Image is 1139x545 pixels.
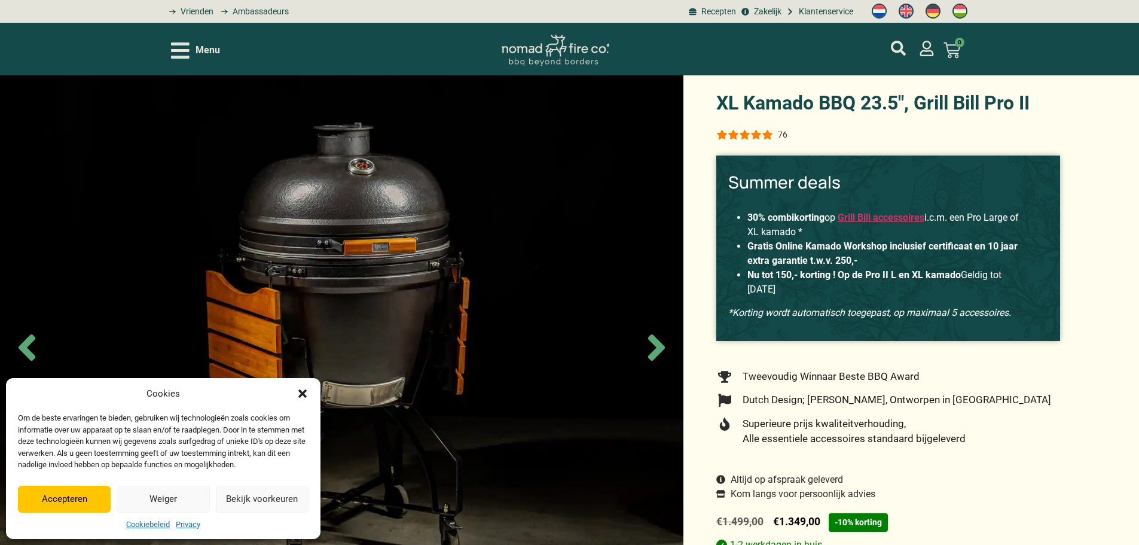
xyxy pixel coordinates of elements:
[778,129,787,141] div: 76
[126,519,170,531] a: Cookiebeleid
[728,473,843,487] span: Altijd op afspraak geleverd
[891,41,906,56] a: mijn account
[952,4,967,19] img: Hongaars
[171,40,220,61] div: Open/Close Menu
[740,369,920,385] span: Tweevoudig Winnaar Beste BBQ Award
[747,212,825,223] strong: 30% combikorting
[955,38,964,47] span: 0
[728,172,1048,193] h3: Summer deals
[716,487,875,501] a: Kom langs voor persoonlijk advies
[176,519,200,531] a: Privacy
[297,388,309,400] div: Dialog sluiten
[698,5,736,18] span: Recepten
[18,486,111,513] button: Accepteren
[784,5,853,18] a: grill bill klantenservice
[687,5,736,18] a: BBQ recepten
[747,268,1029,297] li: Geldig tot [DATE]
[216,486,309,513] button: Bekijk voorkeuren
[716,473,843,487] a: Altijd op afspraak geleverd
[838,212,924,223] a: Grill Bill accessoires
[740,416,966,447] span: Superieure prijs kwaliteitverhouding, Alle essentiele accessoires standaard bijgeleverd
[216,5,288,18] a: grill bill ambassadors
[796,5,853,18] span: Klantenservice
[146,387,180,401] div: Cookies
[716,93,1060,112] h1: XL Kamado BBQ 23.5″, Grill Bill Pro II
[747,211,1029,239] li: op i.c.m. een Pro Large of XL kamado *
[18,412,307,471] div: Om de beste ervaringen te bieden, gebruiken wij technologieën zoals cookies om informatie over uw...
[919,41,935,56] a: mijn account
[728,487,875,501] span: Kom langs voor persoonlijk advies
[893,1,920,22] a: Switch to Engels
[747,240,1018,266] strong: Gratis Online Kamado Workshop inclusief certificaat en 10 jaar extra garantie t.w.v. 250,-
[230,5,289,18] span: Ambassadeurs
[929,35,975,66] a: 0
[773,516,779,528] span: €
[740,392,1051,408] span: Dutch Design; [PERSON_NAME], Ontworpen in [GEOGRAPHIC_DATA]
[872,4,887,19] img: Nederlands
[716,516,722,528] span: €
[6,327,48,369] span: Previous slide
[196,43,220,57] span: Menu
[899,4,914,19] img: Engels
[751,5,781,18] span: Zakelijk
[636,327,677,369] span: Next slide
[502,35,609,66] img: Nomad Logo
[926,4,940,19] img: Duits
[117,486,209,513] button: Weiger
[946,1,973,22] a: Switch to Hongaars
[920,1,946,22] a: Switch to Duits
[739,5,781,18] a: grill bill zakeljk
[178,5,213,18] span: Vrienden
[165,5,213,18] a: grill bill vrienden
[728,307,1011,318] em: *Korting wordt automatisch toegepast, op maximaal 5 accessoires.
[829,513,888,532] span: -10% korting
[747,269,961,281] strong: Nu tot 150,- korting ! Op de Pro II L en XL kamado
